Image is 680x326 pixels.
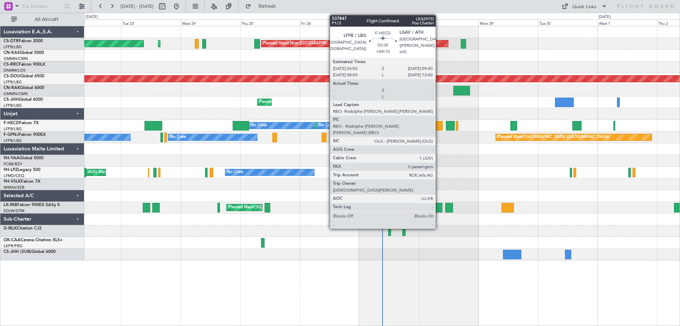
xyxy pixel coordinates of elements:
a: CS-DOUGlobal 6500 [4,74,44,78]
div: No Crew [170,132,186,143]
a: CN-RAKGlobal 6000 [4,86,44,90]
a: CS-JHH (SUB)Global 6000 [4,250,56,254]
a: 9H-VSLKFalcon 7X [4,179,40,184]
a: LFMD/CEQ [4,173,24,178]
a: DNMM/LOS [4,68,25,73]
input: Trip Number [22,1,62,12]
div: Mon 29 [478,20,538,26]
span: Refresh [253,4,282,9]
div: [DATE] [599,14,611,20]
a: CS-JHHGlobal 6000 [4,98,43,102]
div: No Crew [251,120,267,131]
div: Planned Maint Nice ([GEOGRAPHIC_DATA]) [263,38,342,49]
div: No Crew [227,167,243,178]
a: F-HECDFalcon 7X [4,121,39,125]
div: Sat 27 [359,20,419,26]
a: CS-RRCFalcon 900LX [4,62,45,67]
button: Refresh [242,1,284,12]
div: Tue 30 [538,20,597,26]
span: OK-CAA [4,238,21,242]
a: CS-DTRFalcon 2000 [4,39,43,43]
div: No Crew [319,120,335,131]
div: Planned Maint [GEOGRAPHIC_DATA] ([GEOGRAPHIC_DATA]) [228,202,340,213]
div: Mon 22 [62,20,121,26]
span: CS-DTR [4,39,19,43]
div: Wed 1 [597,20,657,26]
span: 9H-YAA [4,156,19,160]
span: CS-JHH (SUB) [4,250,32,254]
a: LX-INBFalcon 900EX EASy II [4,203,59,207]
a: WMSA/SZB [4,185,24,190]
span: [DATE] - [DATE] [120,3,154,10]
a: GMMN/CMN [4,56,28,61]
a: LKPR/PRG [4,243,23,249]
span: CS-JHH [4,98,19,102]
div: Tue 23 [121,20,181,26]
a: 9H-YAAGlobal 5000 [4,156,44,160]
a: LFPB/LBG [4,138,22,143]
span: F-GPNJ [4,133,19,137]
a: LFPB/LBG [4,126,22,132]
span: CN-RAK [4,86,20,90]
a: D-IBLKCitation CJ2 [4,226,41,231]
div: Thu 25 [240,20,300,26]
span: CS-DOU [4,74,20,78]
div: Planned Maint Sofia [160,38,196,49]
span: 9H-LPZ [4,168,18,172]
button: Quick Links [558,1,611,12]
a: F-GPNJFalcon 900EX [4,133,46,137]
a: OK-CAACessna Citation XLS+ [4,238,63,242]
a: GMMN/CMN [4,91,28,96]
span: F-HECD [4,121,19,125]
a: LFPB/LBG [4,103,22,108]
span: All Aircraft [18,17,75,22]
div: Planned Maint [GEOGRAPHIC_DATA] ([GEOGRAPHIC_DATA]) [498,132,609,143]
a: FCBB/BZV [4,161,22,167]
a: LFPB/LBG [4,44,22,50]
button: All Aircraft [8,14,77,25]
div: AOG Maint Cannes (Mandelieu) [88,167,145,178]
div: Quick Links [572,4,596,11]
span: D-IBLK [4,226,17,231]
div: Wed 24 [181,20,240,26]
a: EDLW/DTM [4,208,24,214]
span: CN-KAS [4,51,20,55]
a: CN-KASGlobal 5000 [4,51,44,55]
div: [DATE] [86,14,98,20]
div: Fri 26 [300,20,359,26]
a: LFPB/LBG [4,79,22,85]
a: 9H-LPZLegacy 500 [4,168,40,172]
span: CS-RRC [4,62,19,67]
div: Planned Maint [GEOGRAPHIC_DATA] ([GEOGRAPHIC_DATA]) [259,97,371,107]
div: Sun 28 [419,20,478,26]
span: LX-INB [4,203,17,207]
span: 9H-VSLK [4,179,21,184]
